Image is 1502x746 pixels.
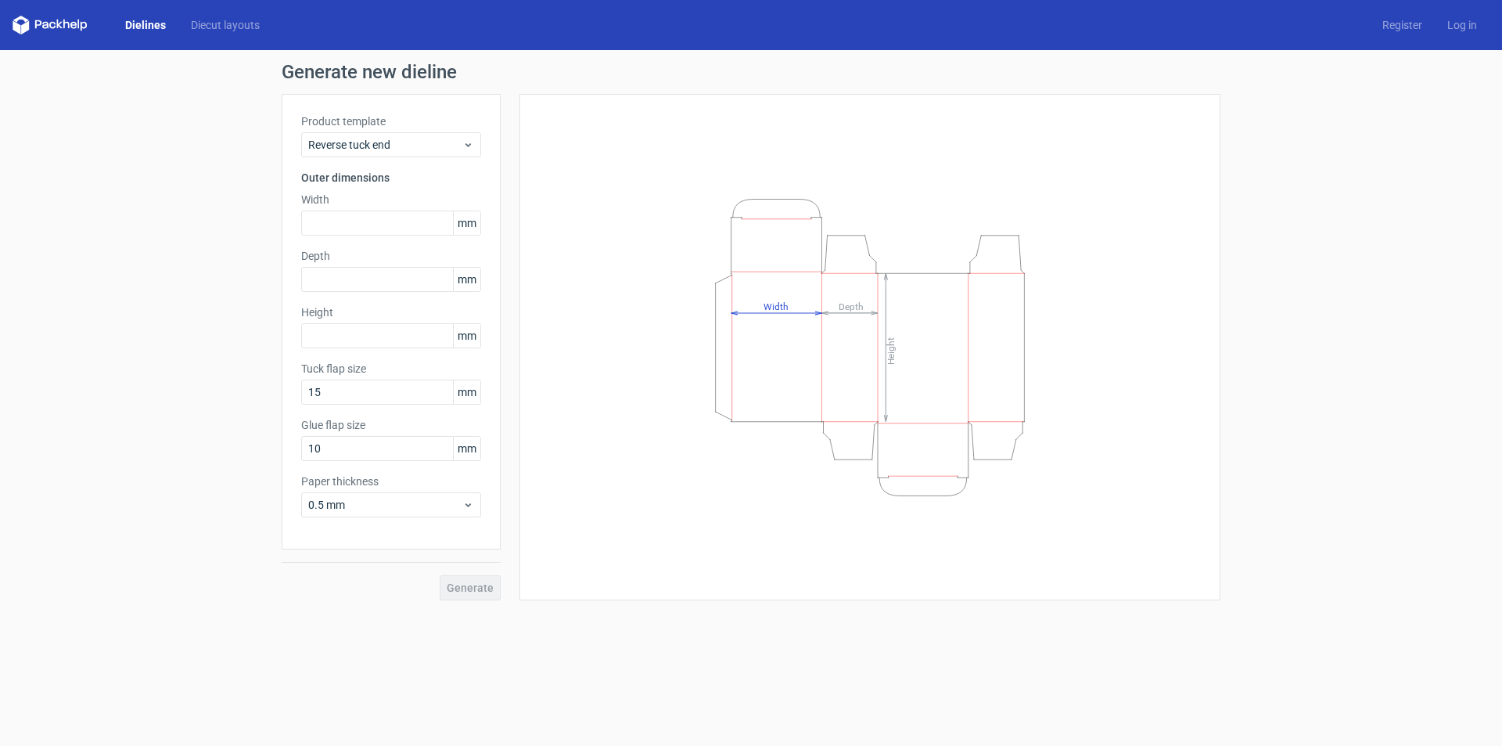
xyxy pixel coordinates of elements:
label: Glue flap size [301,417,481,433]
a: Dielines [113,17,178,33]
h1: Generate new dieline [282,63,1220,81]
a: Diecut layouts [178,17,272,33]
label: Width [301,192,481,207]
span: Reverse tuck end [308,137,462,153]
tspan: Width [764,301,789,312]
span: 0.5 mm [308,497,462,513]
h3: Outer dimensions [301,170,481,186]
span: mm [453,437,480,460]
span: mm [453,268,480,291]
label: Product template [301,114,481,129]
tspan: Depth [839,301,864,312]
label: Depth [301,248,481,264]
label: Paper thickness [301,474,481,489]
a: Register [1370,17,1435,33]
label: Tuck flap size [301,361,481,377]
a: Log in [1435,17,1489,33]
span: mm [453,324,480,348]
tspan: Height [886,337,897,364]
span: mm [453,211,480,235]
span: mm [453,380,480,404]
label: Height [301,305,481,320]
